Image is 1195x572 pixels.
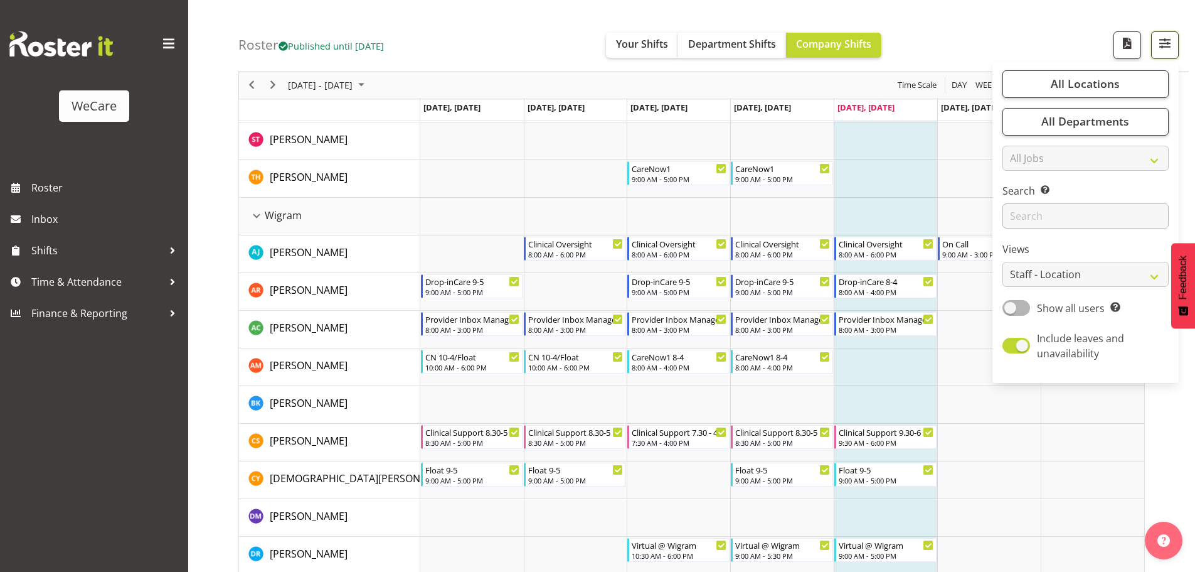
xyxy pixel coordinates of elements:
[834,425,937,449] div: Catherine Stewart"s event - Clinical Support 9.30-6 Begin From Friday, October 10, 2025 at 9:30:0...
[270,509,348,523] span: [PERSON_NAME]
[72,97,117,116] div: WeCare
[270,245,348,260] a: [PERSON_NAME]
[270,132,348,146] span: [PERSON_NAME]
[528,237,623,250] div: Clinical Oversight
[1002,184,1169,199] label: Search
[239,198,420,235] td: Wigram resource
[286,78,370,94] button: October 2025
[1113,31,1141,59] button: Download a PDF of the roster according to the set date range.
[239,348,420,386] td: Ashley Mendoza resource
[265,208,302,223] span: Wigram
[731,425,833,449] div: Catherine Stewart"s event - Clinical Support 8.30-5 Begin From Thursday, October 9, 2025 at 8:30:...
[786,33,881,58] button: Company Shifts
[839,551,933,561] div: 9:00 AM - 5:00 PM
[270,547,348,561] span: [PERSON_NAME]
[896,78,939,94] button: Time Scale
[528,463,623,476] div: Float 9-5
[270,320,348,335] a: [PERSON_NAME]
[239,273,420,311] td: Andrea Ramirez resource
[632,275,726,288] div: Drop-inCare 9-5
[31,304,163,323] span: Finance & Reporting
[796,37,871,51] span: Company Shifts
[834,538,937,562] div: Deepti Raturi"s event - Virtual @ Wigram Begin From Friday, October 10, 2025 at 9:00:00 AM GMT+13...
[839,539,933,551] div: Virtual @ Wigram
[425,426,520,438] div: Clinical Support 8.30-5
[423,102,481,113] span: [DATE], [DATE]
[627,538,730,562] div: Deepti Raturi"s event - Virtual @ Wigram Begin From Wednesday, October 8, 2025 at 10:30:00 AM GMT...
[528,102,585,113] span: [DATE], [DATE]
[950,78,968,94] span: Day
[839,463,933,476] div: Float 9-5
[270,283,348,297] span: [PERSON_NAME]
[31,178,182,197] span: Roster
[239,499,420,537] td: Deepti Mahajan resource
[839,275,933,288] div: Drop-inCare 8-4
[243,78,260,94] button: Previous
[421,350,523,374] div: Ashley Mendoza"s event - CN 10-4/Float Begin From Monday, October 6, 2025 at 10:00:00 AM GMT+13:0...
[270,132,348,147] a: [PERSON_NAME]
[834,312,937,336] div: Andrew Casburn"s event - Provider Inbox Management Begin From Friday, October 10, 2025 at 8:00:00...
[270,396,348,411] a: [PERSON_NAME]
[425,438,520,448] div: 8:30 AM - 5:00 PM
[839,475,933,485] div: 9:00 AM - 5:00 PM
[270,434,348,448] span: [PERSON_NAME]
[239,122,420,160] td: Simone Turner resource
[1002,242,1169,257] label: Views
[632,362,726,372] div: 8:00 AM - 4:00 PM
[735,438,830,448] div: 8:30 AM - 5:00 PM
[270,472,456,485] span: [DEMOGRAPHIC_DATA][PERSON_NAME]
[270,396,348,410] span: [PERSON_NAME]
[630,102,688,113] span: [DATE], [DATE]
[942,249,1037,259] div: 9:00 AM - 3:00 PM
[632,426,726,438] div: Clinical Support 7.30 - 4
[262,72,284,99] div: next period
[1002,70,1169,98] button: All Locations
[528,313,623,325] div: Provider Inbox Management
[632,287,726,297] div: 9:00 AM - 5:00 PM
[632,249,726,259] div: 8:00 AM - 6:00 PM
[974,78,998,94] span: Week
[735,475,830,485] div: 9:00 AM - 5:00 PM
[839,237,933,250] div: Clinical Oversight
[632,237,726,250] div: Clinical Oversight
[270,471,456,486] a: [DEMOGRAPHIC_DATA][PERSON_NAME]
[528,249,623,259] div: 8:00 AM - 6:00 PM
[735,463,830,476] div: Float 9-5
[1002,108,1169,136] button: All Departments
[31,273,163,291] span: Time & Attendance
[1002,204,1169,229] input: Search
[270,509,348,524] a: [PERSON_NAME]
[265,78,282,94] button: Next
[627,237,730,261] div: AJ Jones"s event - Clinical Oversight Begin From Wednesday, October 8, 2025 at 8:00:00 AM GMT+13:...
[734,102,791,113] span: [DATE], [DATE]
[616,37,668,51] span: Your Shifts
[627,425,730,449] div: Catherine Stewart"s event - Clinical Support 7.30 - 4 Begin From Wednesday, October 8, 2025 at 7:...
[834,463,937,487] div: Christianna Yu"s event - Float 9-5 Begin From Friday, October 10, 2025 at 9:00:00 AM GMT+13:00 En...
[524,350,626,374] div: Ashley Mendoza"s event - CN 10-4/Float Begin From Tuesday, October 7, 2025 at 10:00:00 AM GMT+13:...
[839,287,933,297] div: 8:00 AM - 4:00 PM
[834,274,937,298] div: Andrea Ramirez"s event - Drop-inCare 8-4 Begin From Friday, October 10, 2025 at 8:00:00 AM GMT+13...
[632,539,726,551] div: Virtual @ Wigram
[941,102,998,113] span: [DATE], [DATE]
[735,426,830,438] div: Clinical Support 8.30-5
[270,321,348,335] span: [PERSON_NAME]
[1157,534,1170,547] img: help-xxl-2.png
[425,463,520,476] div: Float 9-5
[1037,301,1105,315] span: Show all users
[270,359,348,372] span: [PERSON_NAME]
[632,350,726,363] div: CareNow1 8-4
[425,362,520,372] div: 10:00 AM - 6:00 PM
[735,551,830,561] div: 9:00 AM - 5:30 PM
[270,283,348,298] a: [PERSON_NAME]
[632,325,726,335] div: 8:00 AM - 3:00 PM
[524,312,626,336] div: Andrew Casburn"s event - Provider Inbox Management Begin From Tuesday, October 7, 2025 at 8:00:00...
[834,237,937,261] div: AJ Jones"s event - Clinical Oversight Begin From Friday, October 10, 2025 at 8:00:00 AM GMT+13:00...
[627,274,730,298] div: Andrea Ramirez"s event - Drop-inCare 9-5 Begin From Wednesday, October 8, 2025 at 9:00:00 AM GMT+...
[627,350,730,374] div: Ashley Mendoza"s event - CareNow1 8-4 Begin From Wednesday, October 8, 2025 at 8:00:00 AM GMT+13:...
[735,174,830,184] div: 9:00 AM - 5:00 PM
[239,160,420,198] td: Tillie Hollyer resource
[1051,77,1120,92] span: All Locations
[839,325,933,335] div: 8:00 AM - 3:00 PM
[632,162,726,175] div: CareNow1
[974,78,999,94] button: Timeline Week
